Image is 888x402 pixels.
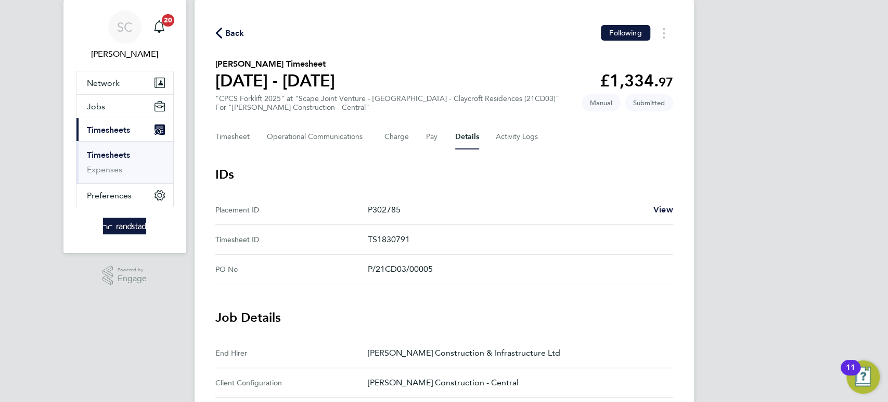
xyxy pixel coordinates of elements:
span: Preferences [87,191,132,200]
div: Timesheet ID [215,233,368,246]
button: Jobs [76,95,173,118]
span: This timesheet was manually created. [582,94,621,111]
button: Timesheets [76,118,173,141]
span: 97 [659,74,673,90]
span: Engage [118,274,147,283]
a: 20 [149,10,170,44]
span: This timesheet is Submitted. [625,94,673,111]
span: Timesheets [87,125,130,135]
app-decimal: £1,334. [600,71,673,91]
button: Timesheets Menu [654,25,673,41]
div: PO No [215,263,368,275]
p: P302785 [368,204,645,216]
h3: IDs [215,166,673,183]
button: Open Resource Center, 11 new notifications [846,360,880,394]
button: Activity Logs [496,124,539,149]
div: "CPCS Forklift 2025" at "Scape Joint Venture - [GEOGRAPHIC_DATA] - Claycroft Residences (21CD03)" [215,94,559,112]
span: Following [609,28,641,37]
p: P/21CD03/00005 [368,263,665,275]
p: TS1830791 [368,233,665,246]
h2: [PERSON_NAME] Timesheet [215,58,335,70]
div: Client Configuration [215,376,368,389]
a: Powered byEngage [102,266,147,285]
img: randstad-logo-retina.png [103,218,146,234]
a: Go to home page [76,218,174,234]
button: Following [601,25,650,41]
button: Timesheet [215,124,250,149]
span: View [653,205,673,215]
span: Powered by [118,266,147,274]
div: For "[PERSON_NAME] Construction - Central" [215,103,559,112]
button: Details [455,124,479,149]
a: Expenses [87,165,122,174]
p: [PERSON_NAME] Construction - Central [368,376,665,389]
button: Preferences [76,184,173,207]
span: Back [225,27,244,40]
button: Operational Communications [267,124,368,149]
a: SC[PERSON_NAME] [76,10,174,60]
div: End Hirer [215,347,368,359]
button: Back [215,27,244,40]
h1: [DATE] - [DATE] [215,70,335,91]
button: Charge [384,124,409,149]
div: 11 [846,368,855,381]
h3: Job Details [215,309,673,326]
span: SC [117,20,133,34]
a: Timesheets [87,150,130,160]
p: [PERSON_NAME] Construction & Infrastructure Ltd [368,347,665,359]
span: Sallie Cutts [76,48,174,60]
button: Pay [426,124,439,149]
div: Placement ID [215,204,368,216]
span: Network [87,78,120,88]
span: Jobs [87,102,105,111]
div: Timesheets [76,141,173,183]
a: View [653,204,673,216]
button: Network [76,71,173,94]
span: 20 [162,14,174,27]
